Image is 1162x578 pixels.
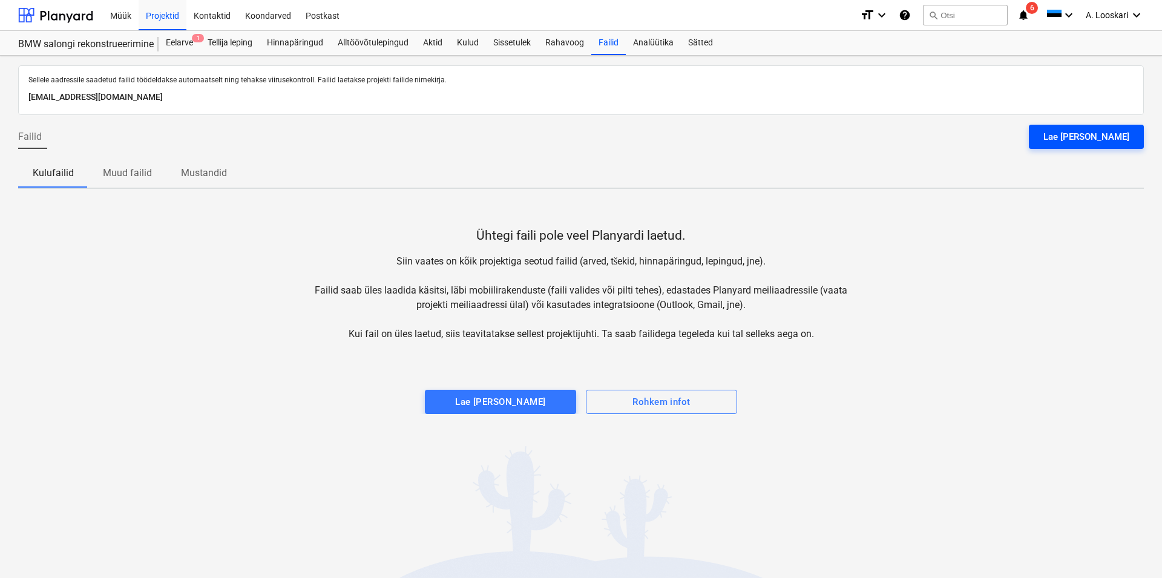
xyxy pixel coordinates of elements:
[875,8,889,22] i: keyboard_arrow_down
[192,34,204,42] span: 1
[923,5,1008,25] button: Otsi
[450,31,486,55] a: Kulud
[1043,129,1129,145] div: Lae [PERSON_NAME]
[425,390,576,414] button: Lae [PERSON_NAME]
[28,90,1134,105] p: [EMAIL_ADDRESS][DOMAIN_NAME]
[159,31,200,55] div: Eelarve
[18,38,144,51] div: BMW salongi rekonstrueerimine
[626,31,681,55] a: Analüütika
[538,31,591,55] a: Rahavoog
[632,394,690,410] div: Rohkem infot
[1129,8,1144,22] i: keyboard_arrow_down
[103,166,152,180] p: Muud failid
[300,254,862,341] p: Siin vaates on kõik projektiga seotud failid (arved, tšekid, hinnapäringud, lepingud, jne). Faili...
[586,390,737,414] button: Rohkem infot
[591,31,626,55] a: Failid
[33,166,74,180] p: Kulufailid
[486,31,538,55] a: Sissetulek
[28,76,1134,85] p: Sellele aadressile saadetud failid töödeldakse automaatselt ning tehakse viirusekontroll. Failid ...
[1086,10,1128,20] span: A. Looskari
[1062,8,1076,22] i: keyboard_arrow_down
[1029,125,1144,149] button: Lae [PERSON_NAME]
[455,394,545,410] div: Lae [PERSON_NAME]
[200,31,260,55] a: Tellija leping
[416,31,450,55] a: Aktid
[260,31,330,55] a: Hinnapäringud
[899,8,911,22] i: Abikeskus
[1101,520,1162,578] iframe: Chat Widget
[159,31,200,55] a: Eelarve1
[181,166,227,180] p: Mustandid
[928,10,938,20] span: search
[860,8,875,22] i: format_size
[476,228,686,245] p: Ühtegi faili pole veel Planyardi laetud.
[1017,8,1029,22] i: notifications
[681,31,720,55] a: Sätted
[1026,2,1038,14] span: 6
[18,130,42,144] span: Failid
[330,31,416,55] a: Alltöövõtulepingud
